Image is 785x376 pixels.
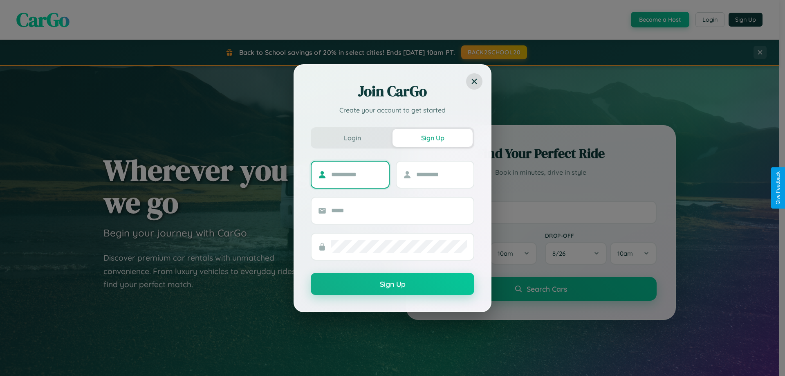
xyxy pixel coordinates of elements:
[312,129,392,147] button: Login
[775,171,781,205] div: Give Feedback
[392,129,473,147] button: Sign Up
[311,273,474,295] button: Sign Up
[311,105,474,115] p: Create your account to get started
[311,81,474,101] h2: Join CarGo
